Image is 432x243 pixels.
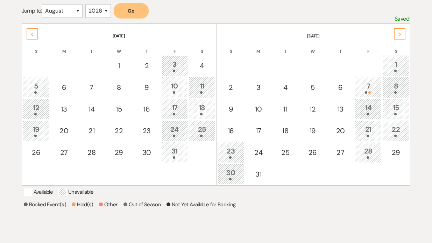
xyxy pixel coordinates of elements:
th: S [23,40,50,55]
div: 20 [54,126,74,136]
th: M [245,40,271,55]
th: S [382,40,409,55]
div: 4 [276,82,295,93]
th: S [217,40,245,55]
th: T [327,40,354,55]
th: W [299,40,326,55]
p: Saved! [395,14,410,23]
div: 24 [249,147,268,158]
div: 25 [276,147,295,158]
th: [DATE] [23,24,215,39]
div: 19 [303,126,322,136]
div: 11 [192,81,211,94]
div: 27 [54,147,74,158]
div: 8 [109,82,128,93]
button: Go [114,3,149,19]
div: 22 [109,126,128,136]
div: 8 [386,81,405,94]
div: 18 [192,102,211,115]
div: 21 [82,126,101,136]
th: F [161,40,188,55]
th: T [133,40,161,55]
div: 15 [109,104,128,114]
div: 7 [82,82,101,93]
div: 23 [137,126,157,136]
div: 5 [303,82,322,93]
div: 29 [109,147,128,158]
div: 1 [386,59,405,72]
div: 26 [27,147,46,158]
th: M [50,40,78,55]
th: F [355,40,382,55]
p: Available [24,188,53,196]
div: 3 [165,59,184,72]
div: 22 [386,124,405,137]
div: 1 [109,60,128,71]
div: 7 [359,81,378,94]
div: 13 [54,104,74,114]
div: 30 [137,147,157,158]
div: 28 [359,146,378,159]
div: 31 [165,146,184,159]
div: 4 [192,60,211,71]
div: 10 [165,81,184,94]
div: 9 [221,104,241,114]
div: 16 [137,104,157,114]
div: 11 [276,104,295,114]
div: 26 [303,147,322,158]
div: 15 [386,102,405,115]
div: 16 [221,126,241,136]
span: Jump to: [22,7,42,14]
div: 25 [192,124,211,137]
div: 10 [249,104,268,114]
th: W [105,40,132,55]
div: 2 [137,60,157,71]
div: 3 [249,82,268,93]
div: 19 [27,124,46,137]
div: 28 [82,147,101,158]
p: Other [99,200,118,209]
th: [DATE] [217,24,410,39]
div: 31 [249,169,268,179]
p: Not Yet Available for Booking [167,200,235,209]
div: 13 [331,104,350,114]
div: 6 [54,82,74,93]
div: 2 [221,82,241,93]
div: 14 [359,102,378,115]
p: Hold(s) [72,200,93,209]
div: 21 [359,124,378,137]
div: 24 [165,124,184,137]
div: 18 [276,126,295,136]
th: S [189,40,215,55]
p: Unavailable [58,188,93,196]
div: 9 [137,82,157,93]
th: T [78,40,105,55]
div: 6 [331,82,350,93]
div: 30 [221,167,241,180]
div: 27 [331,147,350,158]
div: 5 [27,81,46,94]
div: 17 [165,102,184,115]
p: Out of Season [123,200,161,209]
div: 14 [82,104,101,114]
div: 12 [27,102,46,115]
div: 29 [386,147,405,158]
div: 20 [331,126,350,136]
th: T [272,40,298,55]
div: 17 [249,126,268,136]
div: 23 [221,146,241,159]
div: 12 [303,104,322,114]
p: Booked Event(s) [24,200,66,209]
